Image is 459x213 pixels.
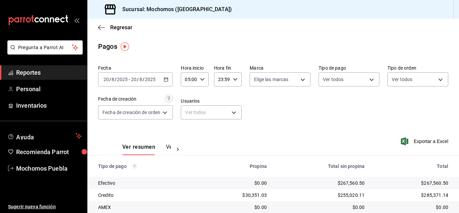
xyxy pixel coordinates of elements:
[103,77,109,82] input: --
[117,77,128,82] input: ----
[98,180,195,186] div: Efectivo
[144,77,156,82] input: ----
[16,132,73,140] span: Ayuda
[102,109,160,116] span: Fecha de creación de orden
[387,66,448,70] label: Tipo de orden
[109,77,111,82] span: /
[8,203,82,210] span: Sugerir nueva función
[278,164,365,169] div: Total sin propina
[139,77,142,82] input: --
[98,41,117,51] div: Pagos
[214,66,242,70] label: Hora fin
[132,164,137,169] svg: Los pagos realizados con Pay y otras terminales son montos brutos.
[121,42,129,51] img: Tooltip marker
[402,137,448,145] button: Exportar a Excel
[16,68,82,77] span: Reportes
[18,44,72,51] span: Pregunta a Parrot AI
[16,147,82,156] span: Recomienda Parrot
[323,76,343,83] span: Ver todos
[16,84,82,94] span: Personal
[122,144,155,155] button: Ver resumen
[205,192,267,199] div: $30,351.03
[16,164,82,173] span: Mochomos Puebla
[166,144,191,155] button: Ver pagos
[131,77,137,82] input: --
[74,17,79,23] button: open_drawer_menu
[117,5,232,13] h3: Sucursal: Mochomos ([GEOGRAPHIC_DATA])
[16,101,82,110] span: Inventarios
[115,77,117,82] span: /
[142,77,144,82] span: /
[254,76,288,83] span: Elige las marcas
[278,192,365,199] div: $255,020.11
[375,164,448,169] div: Total
[375,192,448,199] div: $285,371.14
[7,40,83,55] button: Pregunta a Parrot AI
[278,204,365,211] div: $0.00
[205,164,267,169] div: Propina
[137,77,139,82] span: /
[181,99,242,103] label: Usuarios
[98,66,173,70] label: Fecha
[98,192,195,199] div: Credito
[250,66,310,70] label: Marca
[319,66,379,70] label: Tipo de pago
[205,180,267,186] div: $0.00
[181,105,242,119] div: Ver todos
[110,24,132,31] span: Regresar
[98,164,195,169] div: Tipo de pago
[205,204,267,211] div: $0.00
[98,96,136,103] div: Fecha de creación
[98,204,195,211] div: AMEX
[98,24,132,31] button: Regresar
[5,49,83,56] a: Pregunta a Parrot AI
[375,180,448,186] div: $267,560.50
[375,204,448,211] div: $0.00
[278,180,365,186] div: $267,560.50
[392,76,412,83] span: Ver todos
[129,77,130,82] span: -
[111,77,115,82] input: --
[122,144,171,155] div: navigation tabs
[181,66,208,70] label: Hora inicio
